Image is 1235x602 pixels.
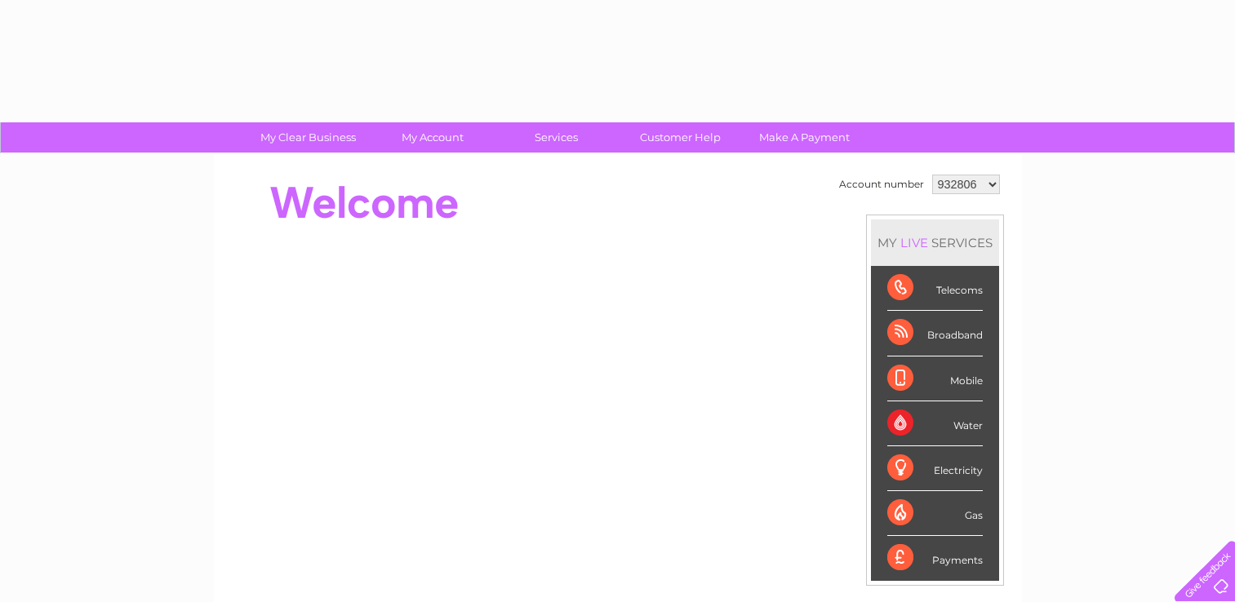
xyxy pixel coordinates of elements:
[887,266,983,311] div: Telecoms
[887,401,983,446] div: Water
[241,122,375,153] a: My Clear Business
[613,122,748,153] a: Customer Help
[871,219,999,266] div: MY SERVICES
[887,446,983,491] div: Electricity
[835,170,928,198] td: Account number
[887,356,983,401] div: Mobile
[887,536,983,580] div: Payments
[737,122,872,153] a: Make A Payment
[897,235,931,250] div: LIVE
[489,122,624,153] a: Services
[887,311,983,356] div: Broadband
[365,122,500,153] a: My Account
[887,491,983,536] div: Gas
